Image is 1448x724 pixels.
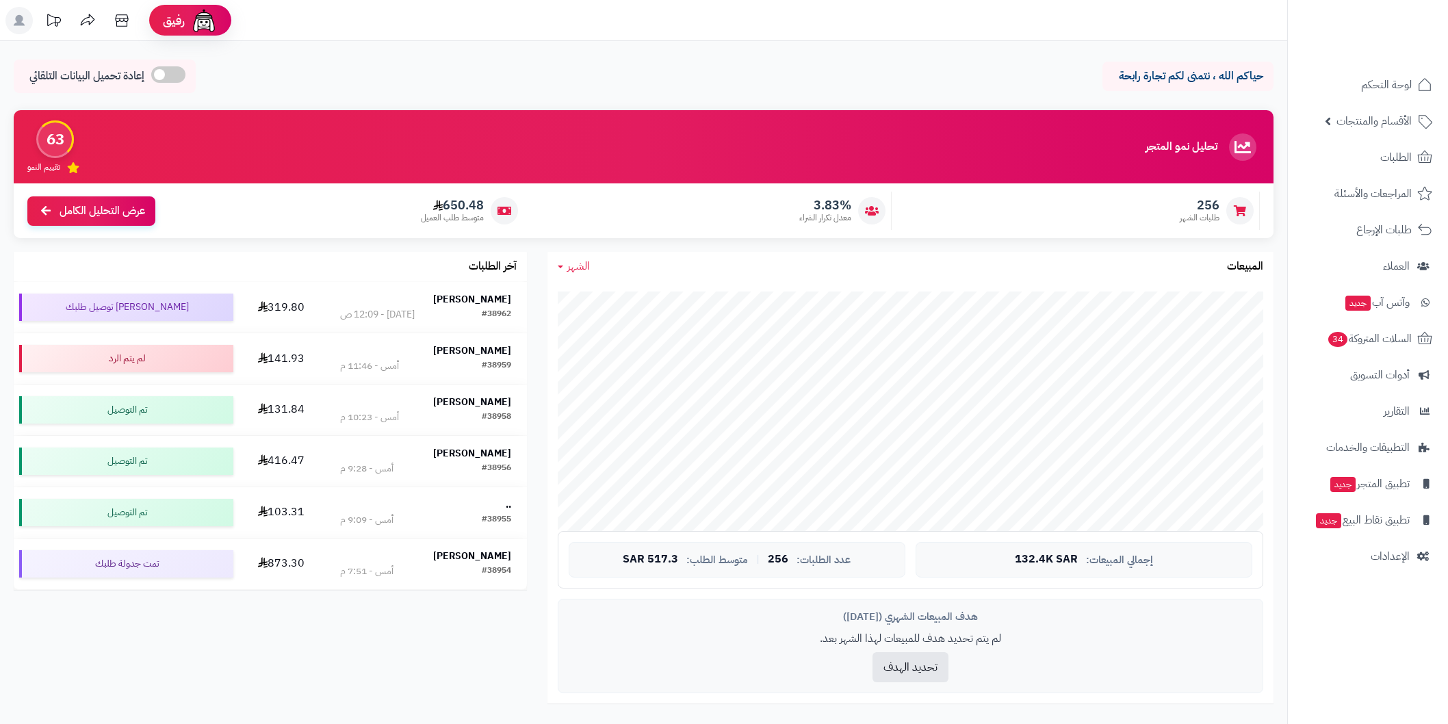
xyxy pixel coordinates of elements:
span: إجمالي المبيعات: [1086,554,1153,566]
span: 132.4K SAR [1015,554,1078,566]
span: معدل تكرار الشراء [799,212,851,224]
div: تم التوصيل [19,448,233,475]
a: التطبيقات والخدمات [1296,431,1440,464]
td: 103.31 [239,487,324,538]
a: تطبيق المتجرجديد [1296,467,1440,500]
span: 256 [768,554,788,566]
h3: آخر الطلبات [469,261,517,273]
a: السلات المتروكة34 [1296,322,1440,355]
span: التقارير [1384,402,1410,421]
div: لم يتم الرد [19,345,233,372]
strong: [PERSON_NAME] [433,395,511,409]
div: #38955 [482,513,511,527]
div: تم التوصيل [19,499,233,526]
div: #38954 [482,565,511,578]
h3: تحليل نمو المتجر [1146,141,1217,153]
div: #38956 [482,462,511,476]
strong: [PERSON_NAME] [433,446,511,461]
span: إعادة تحميل البيانات التلقائي [29,68,144,84]
span: الأقسام والمنتجات [1336,112,1412,131]
a: المراجعات والأسئلة [1296,177,1440,210]
div: [PERSON_NAME] توصيل طلبك [19,294,233,321]
span: عدد الطلبات: [797,554,851,566]
p: حياكم الله ، نتمنى لكم تجارة رابحة [1113,68,1263,84]
div: #38962 [482,308,511,322]
span: 256 [1180,198,1219,213]
a: تحديثات المنصة [36,7,70,38]
a: طلبات الإرجاع [1296,214,1440,246]
span: أدوات التسويق [1350,365,1410,385]
span: المراجعات والأسئلة [1334,184,1412,203]
div: تم التوصيل [19,396,233,424]
td: 319.80 [239,282,324,333]
span: جديد [1345,296,1371,311]
td: 141.93 [239,333,324,384]
span: 650.48 [421,198,484,213]
div: أمس - 9:09 م [340,513,393,527]
a: الإعدادات [1296,540,1440,573]
button: تحديد الهدف [872,652,948,682]
a: وآتس آبجديد [1296,286,1440,319]
div: أمس - 10:23 م [340,411,399,424]
span: لوحة التحكم [1361,75,1412,94]
p: لم يتم تحديد هدف للمبيعات لهذا الشهر بعد. [569,631,1252,647]
a: لوحة التحكم [1296,68,1440,101]
a: أدوات التسويق [1296,359,1440,391]
span: متوسط طلب العميل [421,212,484,224]
span: 34 [1328,332,1348,348]
div: #38959 [482,359,511,373]
span: | [756,554,760,565]
a: التقارير [1296,395,1440,428]
a: تطبيق نقاط البيعجديد [1296,504,1440,536]
span: تطبيق نقاط البيع [1315,510,1410,530]
span: 3.83% [799,198,851,213]
strong: .. [506,497,511,512]
img: ai-face.png [190,7,218,34]
span: الطلبات [1380,148,1412,167]
td: 416.47 [239,436,324,487]
h3: المبيعات [1227,261,1263,273]
div: #38958 [482,411,511,424]
span: 517.3 SAR [623,554,678,566]
span: متوسط الطلب: [686,554,748,566]
div: أمس - 11:46 م [340,359,399,373]
div: [DATE] - 12:09 ص [340,308,415,322]
strong: [PERSON_NAME] [433,549,511,563]
div: هدف المبيعات الشهري ([DATE]) [569,610,1252,624]
span: طلبات الإرجاع [1356,220,1412,240]
a: الطلبات [1296,141,1440,174]
span: رفيق [163,12,185,29]
a: العملاء [1296,250,1440,283]
span: السلات المتروكة [1327,329,1412,348]
span: عرض التحليل الكامل [60,203,145,219]
span: التطبيقات والخدمات [1326,438,1410,457]
span: طلبات الشهر [1180,212,1219,224]
div: أمس - 7:51 م [340,565,393,578]
span: تقييم النمو [27,161,60,173]
span: جديد [1330,477,1356,492]
img: logo-2.png [1355,31,1435,60]
a: الشهر [558,259,590,274]
strong: [PERSON_NAME] [433,292,511,307]
strong: [PERSON_NAME] [433,344,511,358]
a: عرض التحليل الكامل [27,196,155,226]
span: وآتس آب [1344,293,1410,312]
td: 873.30 [239,539,324,589]
span: الإعدادات [1371,547,1410,566]
div: أمس - 9:28 م [340,462,393,476]
span: تطبيق المتجر [1329,474,1410,493]
span: الشهر [567,258,590,274]
span: جديد [1316,513,1341,528]
div: تمت جدولة طلبك [19,550,233,578]
span: العملاء [1383,257,1410,276]
td: 131.84 [239,385,324,435]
